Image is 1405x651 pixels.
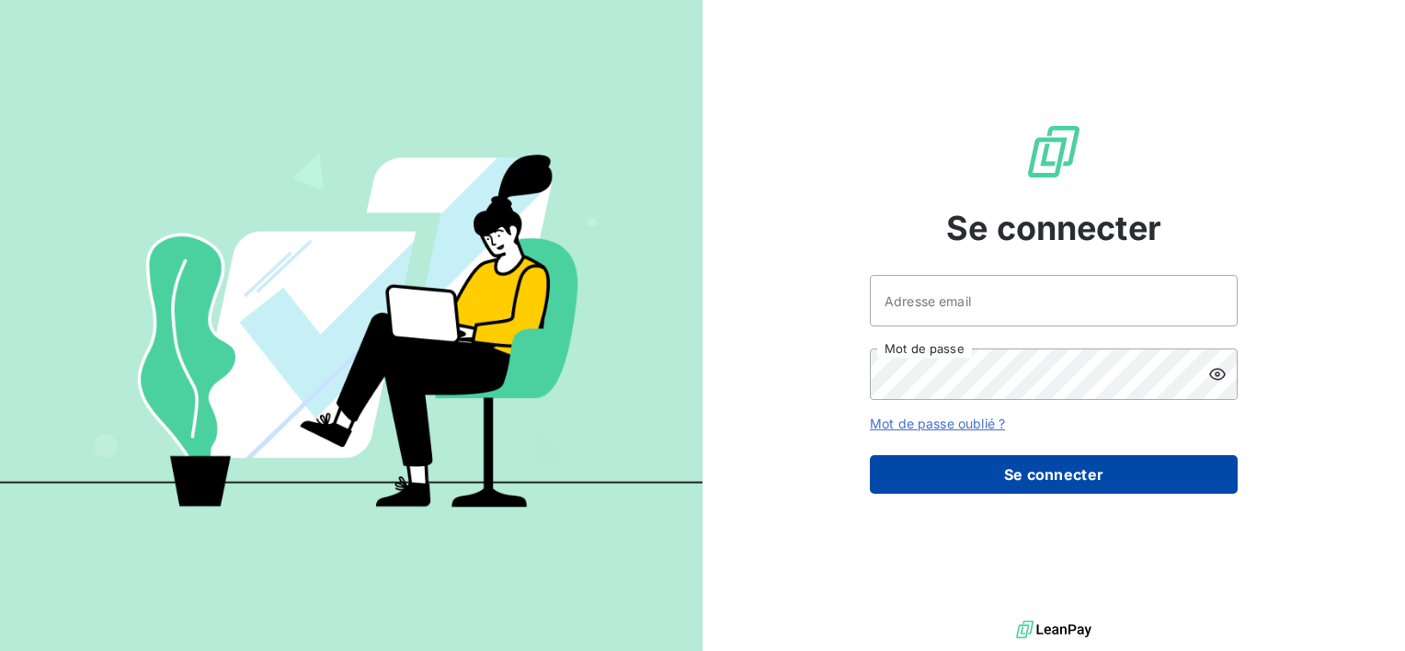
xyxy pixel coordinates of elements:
[870,455,1238,494] button: Se connecter
[1016,616,1091,644] img: logo
[946,203,1161,253] span: Se connecter
[870,416,1005,431] a: Mot de passe oublié ?
[870,275,1238,326] input: placeholder
[1024,122,1083,181] img: Logo LeanPay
